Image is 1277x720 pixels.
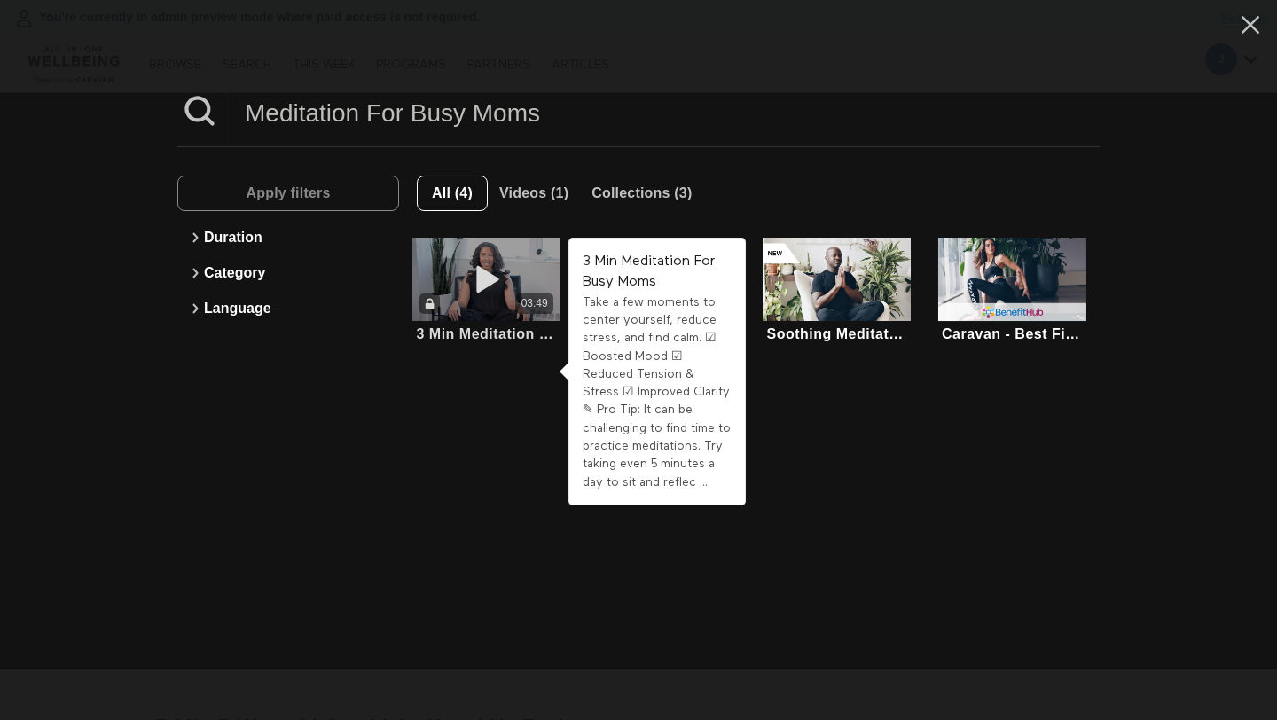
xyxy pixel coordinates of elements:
button: Collections (3) [580,176,703,211]
input: Search [231,89,1100,137]
div: Soothing Meditations For Grounding [766,325,907,342]
a: 3 Min Meditation For Busy Moms03:493 Min Meditation For Busy Moms [412,238,560,345]
div: 03:49 [521,296,548,311]
div: Caravan - Best Fitness & Wellness App [942,325,1083,342]
button: Language [186,291,390,326]
button: All (4) [417,176,488,211]
strong: 3 Min Meditation For Busy Moms [583,254,715,289]
div: Take a few moments to center yourself, reduce stress, and find calm. ☑ Boosted Mood ☑ Reduced Ten... [583,293,732,491]
a: Caravan - Best Fitness & Wellness AppCaravan - Best Fitness & Wellness App [938,238,1086,345]
span: Videos (1) [499,185,568,200]
button: Videos (1) [488,176,580,211]
div: 3 Min Meditation For Busy Moms [416,325,557,342]
span: All (4) [432,185,473,200]
a: Soothing Meditations For GroundingSoothing Meditations For Grounding [763,238,911,345]
button: Duration [186,220,390,255]
button: Category [186,255,390,291]
span: Collections (3) [591,185,692,200]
